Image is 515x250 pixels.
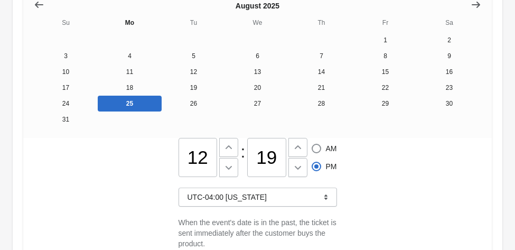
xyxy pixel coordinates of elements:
[353,32,417,48] button: Friday August 1 2025
[188,193,267,201] span: UTC-04:00 [US_STATE]
[353,13,417,32] th: Friday
[353,96,417,112] button: Friday August 29 2025
[226,48,289,64] button: Wednesday August 6 2025
[417,48,481,64] button: Saturday August 9 2025
[34,96,98,112] button: Sunday August 24 2025
[326,143,337,154] span: AM
[226,80,289,96] button: Wednesday August 20 2025
[179,188,337,207] button: UTC-04:00 [US_STATE]
[353,80,417,96] button: Friday August 22 2025
[98,48,162,64] button: Monday August 4 2025
[162,48,226,64] button: Tuesday August 5 2025
[241,146,246,157] div: :
[417,64,481,80] button: Saturday August 16 2025
[34,48,98,64] button: Sunday August 3 2025
[289,80,353,96] button: Thursday August 21 2025
[179,218,336,248] span: When the event's date is in the past, the ticket is sent immediately after the customer buys the ...
[34,112,98,127] button: Sunday August 31 2025
[289,13,353,32] th: Thursday
[34,80,98,96] button: Sunday August 17 2025
[226,13,289,32] th: Wednesday
[417,32,481,48] button: Saturday August 2 2025
[417,96,481,112] button: Saturday August 30 2025
[417,13,481,32] th: Saturday
[34,64,98,80] button: Sunday August 10 2025
[417,80,481,96] button: Saturday August 23 2025
[162,80,226,96] button: Tuesday August 19 2025
[162,96,226,112] button: Tuesday August 26 2025
[162,13,226,32] th: Tuesday
[162,64,226,80] button: Tuesday August 12 2025
[34,13,98,32] th: Sunday
[98,13,162,32] th: Monday
[353,48,417,64] button: Friday August 8 2025
[289,48,353,64] button: Thursday August 7 2025
[226,64,289,80] button: Wednesday August 13 2025
[289,64,353,80] button: Thursday August 14 2025
[353,64,417,80] button: Friday August 15 2025
[226,96,289,112] button: Wednesday August 27 2025
[289,96,353,112] button: Thursday August 28 2025
[98,96,162,112] button: Today Monday August 25 2025
[326,161,337,172] span: PM
[98,80,162,96] button: Monday August 18 2025
[98,64,162,80] button: Monday August 11 2025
